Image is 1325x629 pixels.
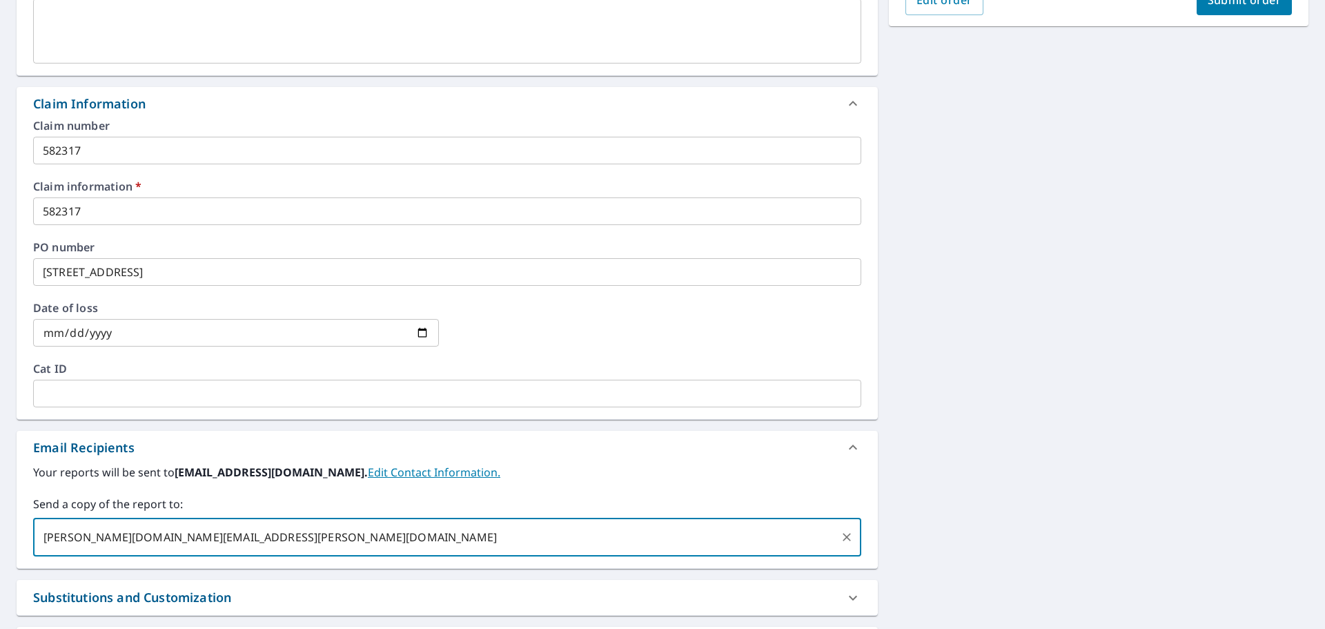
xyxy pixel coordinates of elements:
label: Claim number [33,120,861,131]
label: Cat ID [33,363,861,374]
div: Claim Information [33,95,146,113]
button: Clear [837,528,856,547]
label: Claim information [33,181,861,192]
label: PO number [33,242,861,253]
div: Substitutions and Customization [33,588,231,607]
label: Your reports will be sent to [33,464,861,481]
div: Claim Information [17,87,878,120]
a: EditContactInfo [368,465,500,480]
div: Email Recipients [33,438,135,457]
label: Date of loss [33,302,439,313]
b: [EMAIL_ADDRESS][DOMAIN_NAME]. [175,465,368,480]
label: Send a copy of the report to: [33,496,861,512]
div: Email Recipients [17,431,878,464]
div: Substitutions and Customization [17,580,878,615]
